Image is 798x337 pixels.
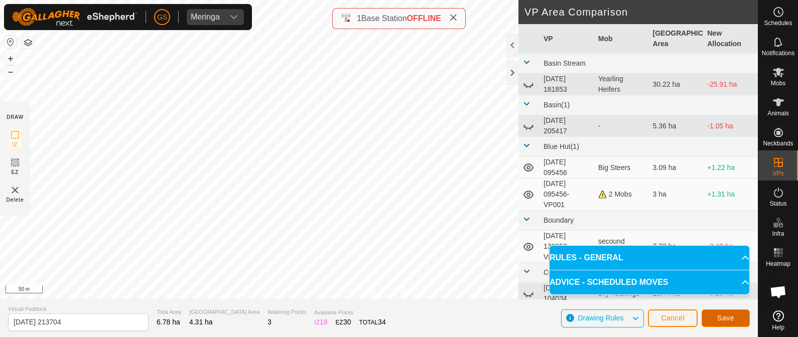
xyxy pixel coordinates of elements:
[649,179,704,211] td: 3 ha
[769,201,786,207] span: Status
[540,74,594,95] td: [DATE] 181853
[661,314,685,322] span: Cancel
[336,317,351,327] div: EZ
[540,24,594,54] th: VP
[649,231,704,263] td: 7.73 ha
[598,162,645,173] div: Big Steers
[189,308,259,316] span: [GEOGRAPHIC_DATA] Area
[550,276,668,288] span: ADVICE - SCHEDULED MOVES
[762,50,794,56] span: Notifications
[187,9,224,25] span: Meringa
[772,231,784,237] span: Infra
[598,236,645,257] div: secound calvers
[649,157,704,179] td: 3.09 ha
[540,157,594,179] td: [DATE] 095456
[702,309,750,327] button: Save
[524,6,758,18] h2: VP Area Comparison
[191,13,220,21] div: Meringa
[540,115,594,137] td: [DATE] 205417
[703,231,758,263] td: -3.42 ha
[357,14,361,23] span: 1
[703,157,758,179] td: +1.22 ha
[550,270,749,294] p-accordion-header: ADVICE - SCHEDULED MOVES
[12,8,138,26] img: Gallagher Logo
[540,231,594,263] td: [DATE] 130652-VP001
[771,80,785,86] span: Mobs
[8,305,149,313] span: Virtual Paddock
[649,24,704,54] th: [GEOGRAPHIC_DATA] Area
[758,306,798,334] a: Help
[13,141,18,148] span: IZ
[544,59,586,67] span: Basin Stream
[7,113,24,121] div: DRAW
[703,115,758,137] td: -1.05 ha
[598,189,645,200] div: 2 Mobs
[320,318,328,326] span: 18
[157,308,181,316] span: Total Area
[268,318,272,326] span: 3
[389,286,419,295] a: Contact Us
[540,179,594,211] td: [DATE] 095456-VP001
[407,14,441,23] span: OFFLINE
[5,66,17,78] button: –
[594,24,649,54] th: Mob
[224,9,244,25] div: dropdown trigger
[772,324,784,330] span: Help
[578,314,623,322] span: Drawing Rules
[189,318,213,326] span: 4.31 ha
[550,246,749,270] p-accordion-header: RULES - GENERAL
[5,53,17,65] button: +
[598,74,645,95] div: Yearling Heifers
[703,74,758,95] td: -25.91 ha
[378,318,386,326] span: 34
[339,286,377,295] a: Privacy Policy
[766,261,790,267] span: Heatmap
[544,216,574,224] span: Boundary
[544,101,570,109] span: Basin(1)
[717,314,734,322] span: Save
[703,179,758,211] td: +1.31 ha
[772,171,783,177] span: VPs
[764,20,792,26] span: Schedules
[359,317,386,327] div: TOTAL
[763,140,793,146] span: Neckbands
[649,115,704,137] td: 5.36 ha
[544,142,579,150] span: Blue Hut(1)
[22,37,34,49] button: Map Layers
[767,110,789,116] span: Animals
[649,74,704,95] td: 30.22 ha
[157,12,167,23] span: GS
[763,277,793,307] div: Open chat
[5,36,17,48] button: Reset Map
[343,318,351,326] span: 30
[361,14,407,23] span: Base Station
[544,268,570,276] span: Corbetts
[268,308,306,316] span: Watering Points
[550,252,623,264] span: RULES - GENERAL
[540,283,594,304] td: [DATE] 104034
[157,318,180,326] span: 6.78 ha
[703,24,758,54] th: New Allocation
[12,168,19,176] span: EZ
[314,308,385,317] span: Available Points
[648,309,698,327] button: Cancel
[314,317,327,327] div: IZ
[598,121,645,131] div: -
[7,196,24,204] span: Delete
[9,184,21,196] img: VP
